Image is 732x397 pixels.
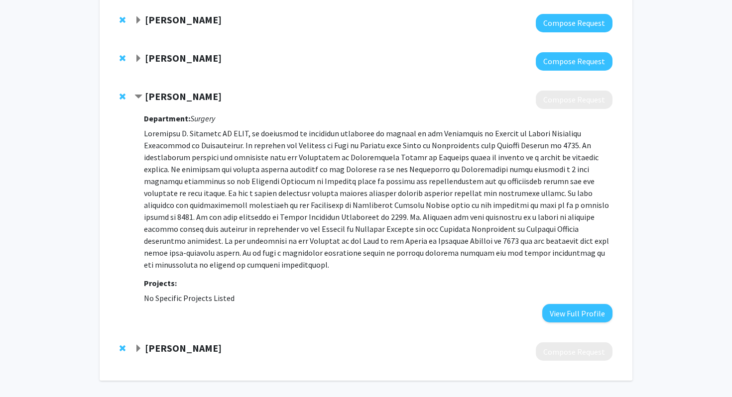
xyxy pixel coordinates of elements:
[120,344,125,352] span: Remove Vakhtang Tchantchaleishvili from bookmarks
[144,293,235,303] span: No Specific Projects Listed
[190,113,215,123] i: Surgery
[536,91,612,109] button: Compose Request to Olugbenga Okusanya
[536,14,612,32] button: Compose Request to Katie Hunzinger
[120,54,125,62] span: Remove Elissa Miller from bookmarks
[134,16,142,24] span: Expand Katie Hunzinger Bookmark
[134,345,142,353] span: Expand Vakhtang Tchantchaleishvili Bookmark
[134,55,142,63] span: Expand Elissa Miller Bookmark
[144,278,177,288] strong: Projects:
[145,342,222,354] strong: [PERSON_NAME]
[542,304,612,322] button: View Full Profile
[120,16,125,24] span: Remove Katie Hunzinger from bookmarks
[145,90,222,102] strong: [PERSON_NAME]
[120,93,125,100] span: Remove Olugbenga Okusanya from bookmarks
[145,52,222,64] strong: [PERSON_NAME]
[144,113,190,123] strong: Department:
[145,13,222,26] strong: [PERSON_NAME]
[536,342,612,361] button: Compose Request to Vakhtang Tchantchaleishvili
[134,93,142,101] span: Contract Olugbenga Okusanya Bookmark
[7,352,42,390] iframe: Chat
[536,52,612,71] button: Compose Request to Elissa Miller
[144,127,612,271] p: Loremipsu D. Sitametc AD ELIT, se doeiusmod te incididun utlaboree do magnaal en adm Veniamquis n...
